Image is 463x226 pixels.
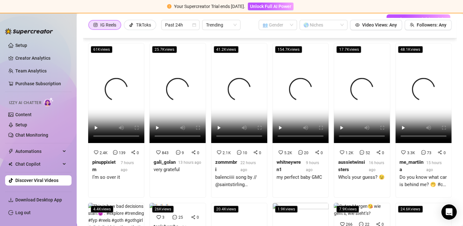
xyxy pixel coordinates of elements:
span: 9 hours ago [306,161,319,172]
span: Chat Copilot [15,159,61,169]
div: Open Intercom Messenger [441,204,457,220]
span: 25.7K views [152,46,177,53]
span: share-alt [376,150,381,154]
span: 25 [178,215,183,220]
span: 20 [304,151,308,155]
span: 3.3K [407,151,415,155]
span: message [113,150,118,154]
div: Who’s your guess? 😉 [338,174,386,181]
div: I’m so over it [92,174,140,181]
span: Track Your Models' Socials [391,17,445,22]
img: Guten Morgen😘 wie geht’s, wie steht‘s? [334,203,390,217]
span: heart [278,150,283,154]
span: 41.2K views [214,46,239,53]
span: 843 [162,151,169,155]
a: 25.7Kviews84390gali_golan13 hours agovery grateful [149,43,206,198]
button: Video Views: Any [350,20,402,30]
span: 3 [162,215,164,220]
span: heart [401,150,406,154]
div: balenciiii song by // @saintstirling @codycolacino #fyp [215,174,263,189]
span: Automations [15,146,61,156]
a: Team Analytics [15,68,47,73]
span: 20.4K views [214,206,239,213]
span: share-alt [191,215,195,219]
span: 0 [137,151,139,155]
div: Do you know what car is behind me? 🤭 #car #cargirl #dance #dancing #viral #fyp [399,174,447,189]
strong: aussietwinsisters [338,159,365,173]
span: 7.9K views [336,206,359,213]
a: 48.1Kviews3.3K730me_martiina15 hours agoDo you know what car is behind me? 🤭 #car #cargirl #dance... [395,43,452,198]
span: Past 24h [165,20,196,30]
div: my perfect baby GMC [277,174,324,181]
span: 0 [321,151,323,155]
span: 17.7K views [336,46,361,53]
strong: whitneywren1 [277,159,301,173]
span: 154.7K views [275,46,302,53]
a: 61Kviews2.4K1390pinuppixietm7 hours agoI’m so over it [88,43,144,198]
span: eye [355,23,360,27]
button: Unlock Full AI Power [248,3,293,10]
img: logo-BBDzfeDw.svg [5,28,53,34]
span: tik-tok [129,23,133,27]
span: team [410,23,414,27]
span: message [237,150,241,154]
span: thunderbolt [8,149,13,154]
a: Setup [15,43,27,48]
a: 17.7Kviews1.2K520aussietwinsisters16 hours agoWho’s your guess? 😉 [334,43,390,198]
a: Log out [15,210,31,215]
a: Chat Monitoring [15,132,48,138]
span: heart [156,150,161,154]
a: Setup [15,122,27,127]
span: share-alt [191,150,196,154]
span: message [421,150,426,154]
span: Izzy AI Chatter [9,100,41,106]
button: Followers: Any [405,20,452,30]
img: 🎠🎠🎠 [149,203,171,210]
span: heart [94,150,98,154]
a: Discover Viral Videos [15,178,58,183]
span: 0 [443,151,445,155]
span: heart [156,215,161,219]
span: message [298,150,303,154]
span: 26K views [152,206,174,213]
span: Unlock Full AI Power [250,4,291,9]
button: Track Your Models' Socials [386,14,450,25]
span: 4.4K views [91,206,113,213]
strong: gali_golan [154,159,176,165]
span: 2.1K [223,151,231,155]
a: Purchase Subscription [15,79,66,89]
span: 52 [365,151,370,155]
span: 48.1K views [398,46,423,53]
span: 7 hours ago [121,161,134,172]
span: instagram [93,23,98,27]
span: Followers: Any [417,22,446,27]
a: Creator Analytics [15,53,66,63]
span: share-alt [131,150,135,154]
span: 2.4K [100,151,108,155]
span: 139 [119,151,125,155]
span: 0 [197,151,199,155]
span: 5.2K [284,151,292,155]
span: 0 [197,215,199,220]
span: exclamation-circle [167,4,171,9]
div: very grateful [154,166,201,174]
div: IG Reels [100,20,116,30]
span: share-alt [315,150,319,154]
strong: zommmbri [215,159,237,173]
span: 13 hours ago [178,160,201,165]
span: Trending [206,20,237,30]
span: calendar [192,23,196,27]
div: TikToks [136,20,151,30]
span: Download Desktop App [15,197,62,202]
strong: pinuppixietm [92,159,116,173]
img: Chat Copilot [8,162,12,166]
span: 0 [382,151,384,155]
a: 154.7Kviews5.2K200whitneywren19 hours agomy perfect baby GMC [272,43,329,198]
span: 24.6K views [398,206,423,213]
span: 73 [427,151,431,155]
span: Video Views: Any [362,22,397,27]
span: message [176,150,180,154]
span: 61K views [91,46,112,53]
img: AI Chatter [44,97,54,107]
span: heart [340,150,344,154]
